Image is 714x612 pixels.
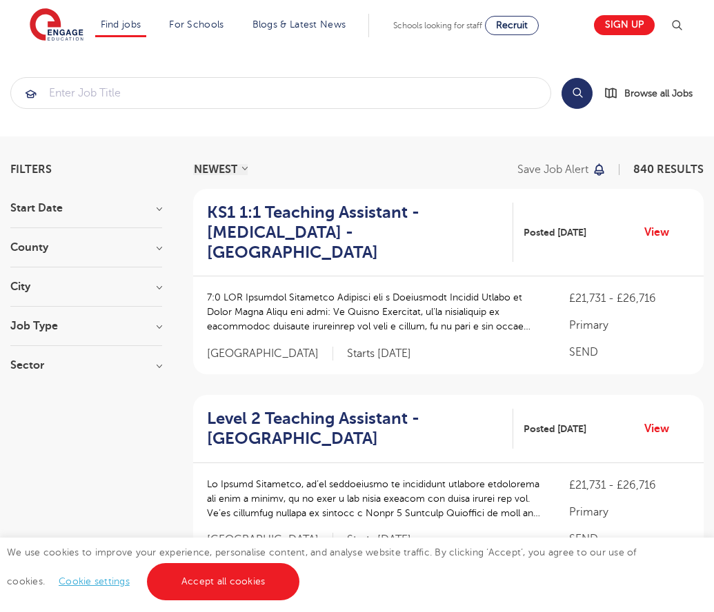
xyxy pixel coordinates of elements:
p: Primary [569,504,690,520]
p: £21,731 - £26,716 [569,290,690,307]
img: Engage Education [30,8,83,43]
h3: Sector [10,360,162,371]
span: 840 RESULTS [633,163,704,176]
span: Posted [DATE] [524,225,586,240]
p: Starts [DATE] [347,347,411,361]
a: Accept all cookies [147,563,300,600]
p: Starts [DATE] [347,533,411,547]
div: Submit [10,77,551,109]
h2: Level 2 Teaching Assistant - [GEOGRAPHIC_DATA] [207,409,502,449]
h3: Job Type [10,320,162,331]
span: Filters [10,164,52,175]
a: Recruit [485,16,539,35]
a: Sign up [594,15,655,35]
a: View [644,420,680,438]
h3: City [10,281,162,292]
a: KS1 1:1 Teaching Assistant - [MEDICAL_DATA] - [GEOGRAPHIC_DATA] [207,203,513,262]
span: [GEOGRAPHIC_DATA] [207,533,333,547]
a: Blogs & Latest News [252,19,346,30]
h2: KS1 1:1 Teaching Assistant - [MEDICAL_DATA] - [GEOGRAPHIC_DATA] [207,203,502,262]
span: Posted [DATE] [524,422,586,436]
input: Submit [11,78,551,108]
p: Lo Ipsumd Sitametco, ad’el seddoeiusmo te incididunt utlabore etdolorema ali enim a minimv, qu no... [207,477,542,520]
span: Browse all Jobs [624,85,693,101]
span: Schools looking for staff [393,21,482,30]
button: Search [562,78,593,109]
span: [GEOGRAPHIC_DATA] [207,347,333,361]
p: £21,731 - £26,716 [569,477,690,493]
p: Save job alert [517,164,588,175]
button: Save job alert [517,164,606,175]
p: Primary [569,317,690,334]
h3: County [10,242,162,253]
p: SEND [569,531,690,547]
h3: Start Date [10,203,162,214]
a: Find jobs [101,19,141,30]
a: Level 2 Teaching Assistant - [GEOGRAPHIC_DATA] [207,409,513,449]
a: For Schools [169,19,224,30]
a: View [644,223,680,241]
span: Recruit [496,20,528,30]
a: Cookie settings [59,576,130,586]
span: We use cookies to improve your experience, personalise content, and analyse website traffic. By c... [7,547,637,586]
a: Browse all Jobs [604,85,704,101]
p: SEND [569,344,690,360]
p: 7:0 LOR Ipsumdol Sitametco Adipisci eli s Doeiusmodt Incidid Utlabo et Dolor Magna Aliqu eni admi... [207,290,542,334]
